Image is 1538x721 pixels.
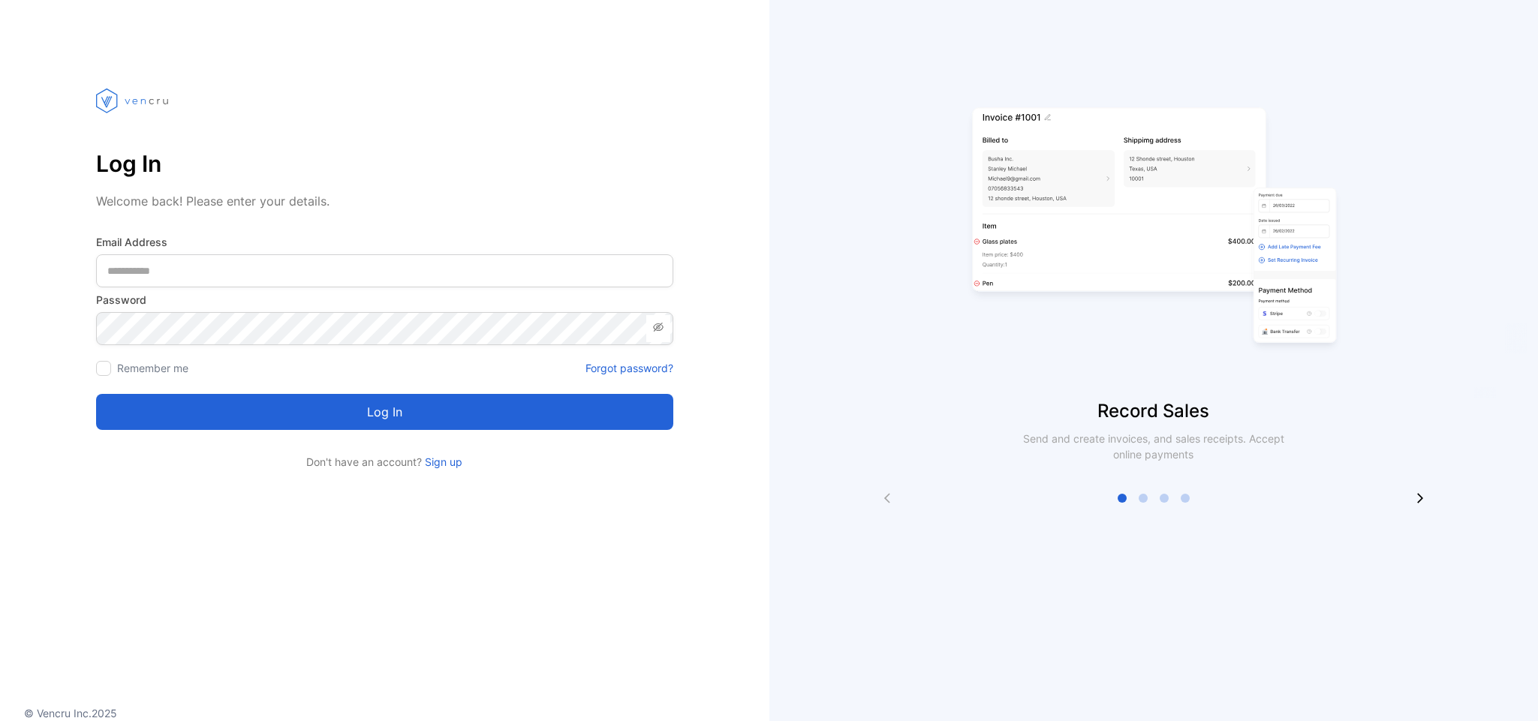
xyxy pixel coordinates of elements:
label: Password [96,292,673,308]
p: Welcome back! Please enter your details. [96,192,673,210]
a: Forgot password? [585,360,673,376]
a: Sign up [422,455,462,468]
button: Log in [96,394,673,430]
label: Email Address [96,234,673,250]
img: vencru logo [96,60,171,141]
label: Remember me [117,362,188,374]
p: Log In [96,146,673,182]
p: Don't have an account? [96,454,673,470]
p: Send and create invoices, and sales receipts. Accept online payments [1010,431,1298,462]
img: slider image [966,60,1341,398]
